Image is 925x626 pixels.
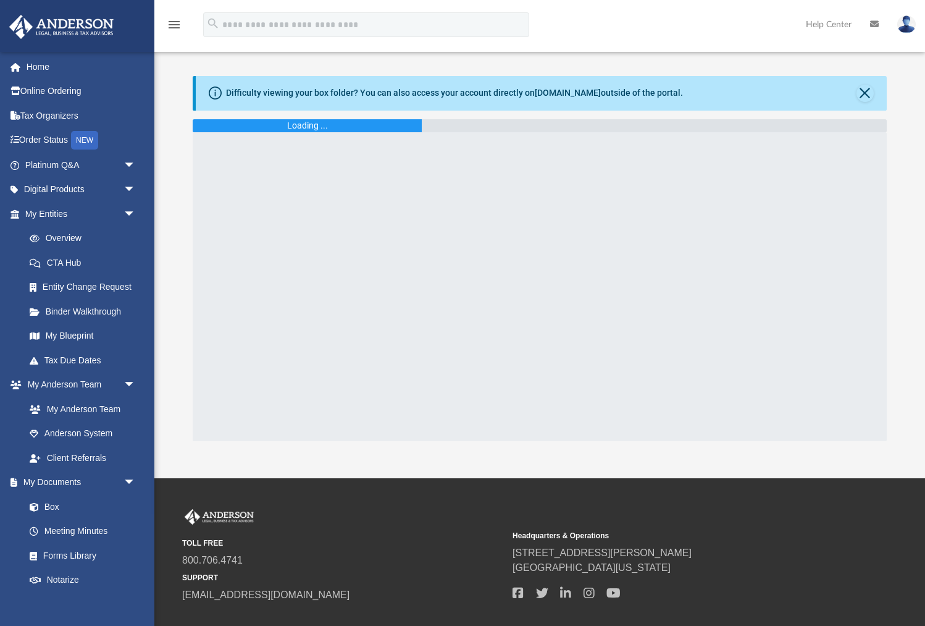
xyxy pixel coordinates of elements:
a: My Blueprint [17,324,148,349]
a: Binder Walkthrough [17,299,154,324]
a: Tax Due Dates [17,348,154,373]
small: TOLL FREE [182,538,504,549]
a: Forms Library [17,543,142,568]
a: Overview [17,226,154,251]
a: CTA Hub [17,250,154,275]
a: [EMAIL_ADDRESS][DOMAIN_NAME] [182,590,349,600]
a: Box [17,494,142,519]
a: [STREET_ADDRESS][PERSON_NAME] [513,548,692,558]
a: My Anderson Team [17,397,142,421]
a: Meeting Minutes [17,519,148,544]
a: Entity Change Request [17,275,154,300]
i: search [206,17,220,30]
a: menu [167,23,182,32]
a: [DOMAIN_NAME] [535,88,601,98]
a: My Documentsarrow_drop_down [9,470,148,495]
a: Notarize [17,568,148,593]
span: arrow_drop_down [123,373,148,398]
div: NEW [71,131,98,150]
i: menu [167,17,182,32]
a: Home [9,54,154,79]
a: Digital Productsarrow_drop_down [9,177,154,202]
div: Difficulty viewing your box folder? You can also access your account directly on outside of the p... [226,87,683,99]
span: arrow_drop_down [123,201,148,227]
a: Online Ordering [9,79,154,104]
a: [GEOGRAPHIC_DATA][US_STATE] [513,562,671,573]
span: arrow_drop_down [123,177,148,203]
a: Client Referrals [17,446,148,470]
span: arrow_drop_down [123,470,148,496]
div: Loading ... [287,119,328,132]
a: My Anderson Teamarrow_drop_down [9,373,148,397]
img: Anderson Advisors Platinum Portal [6,15,117,39]
a: Anderson System [17,421,148,446]
button: Close [856,85,874,102]
span: arrow_drop_down [123,153,148,178]
small: SUPPORT [182,572,504,583]
a: My Entitiesarrow_drop_down [9,201,154,226]
img: User Pic [897,15,916,33]
small: Headquarters & Operations [513,530,834,541]
img: Anderson Advisors Platinum Portal [182,509,256,525]
a: Order StatusNEW [9,128,154,153]
a: Tax Organizers [9,103,154,128]
a: 800.706.4741 [182,555,243,565]
a: Platinum Q&Aarrow_drop_down [9,153,154,177]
